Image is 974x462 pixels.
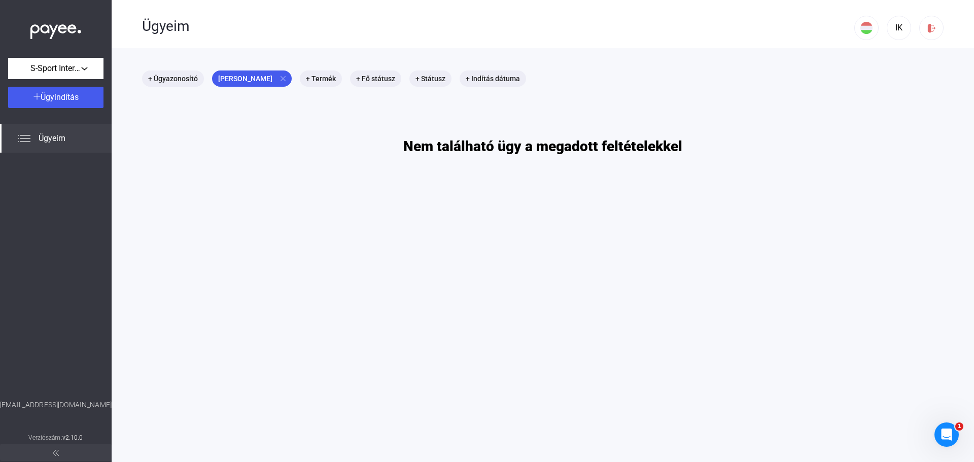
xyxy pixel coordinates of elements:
button: Ügyindítás [8,87,103,108]
mat-icon: close [279,74,288,83]
span: 1 [955,422,963,431]
mat-chip: + Ügyazonosító [142,70,204,87]
div: Ügyeim [142,18,854,35]
img: logout-red [926,23,937,33]
img: arrow-double-left-grey.svg [53,450,59,456]
span: Ügyeim [39,132,65,145]
iframe: Intercom live chat [934,422,959,447]
span: Ügyindítás [41,92,79,102]
div: IK [890,22,908,34]
strong: v2.10.0 [62,434,83,441]
h1: Nem található ügy a megadott feltételekkel [403,137,682,155]
span: S-Sport International Kft. [30,62,81,75]
img: white-payee-white-dot.svg [30,19,81,40]
img: HU [860,22,873,34]
mat-chip: [PERSON_NAME] [212,70,292,87]
button: HU [854,16,879,40]
button: IK [887,16,911,40]
mat-chip: + Termék [300,70,342,87]
img: list.svg [18,132,30,145]
mat-chip: + Státusz [409,70,451,87]
mat-chip: + Fő státusz [350,70,401,87]
button: logout-red [919,16,944,40]
img: plus-white.svg [33,93,41,100]
button: S-Sport International Kft. [8,58,103,79]
mat-chip: + Indítás dátuma [460,70,526,87]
